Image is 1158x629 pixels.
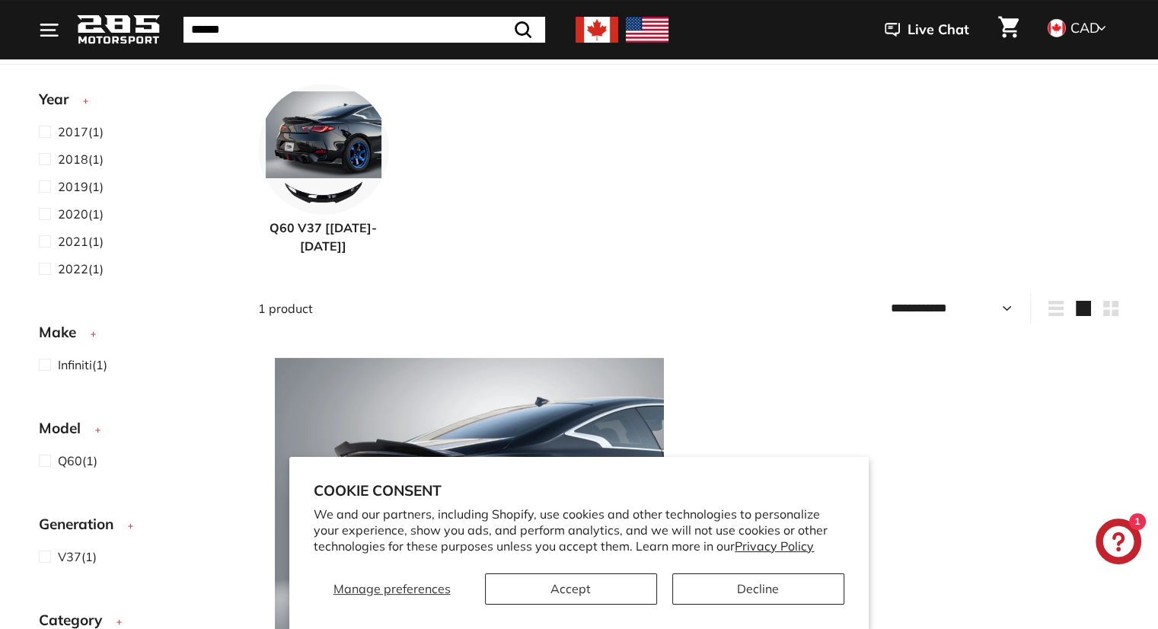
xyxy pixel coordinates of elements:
[258,84,389,255] a: Q60 V37 [[DATE]-[DATE]]
[314,481,844,500] h2: Cookie consent
[314,506,844,554] p: We and our partners, including Shopify, use cookies and other technologies to personalize your ex...
[58,206,88,222] span: 2020
[58,260,104,278] span: (1)
[58,357,92,372] span: Infiniti
[58,123,104,141] span: (1)
[58,150,104,168] span: (1)
[39,417,92,439] span: Model
[58,152,88,167] span: 2018
[58,179,88,194] span: 2019
[485,573,657,605] button: Accept
[183,17,545,43] input: Search
[258,219,389,255] span: Q60 V37 [[DATE]-[DATE]]
[1091,519,1146,568] inbox-online-store-chat: Shopify online store chat
[58,234,88,249] span: 2021
[39,317,234,355] button: Make
[58,453,82,468] span: Q60
[314,573,470,605] button: Manage preferences
[865,11,989,49] button: Live Chat
[1070,19,1099,37] span: CAD
[39,84,234,122] button: Year
[908,20,969,40] span: Live Chat
[58,549,81,564] span: V37
[39,509,234,547] button: Generation
[58,177,104,196] span: (1)
[39,321,88,343] span: Make
[58,452,97,470] span: (1)
[39,513,125,535] span: Generation
[77,12,161,48] img: Logo_285_Motorsport_areodynamics_components
[989,4,1028,56] a: Cart
[39,413,234,451] button: Model
[39,88,80,110] span: Year
[58,261,88,276] span: 2022
[58,232,104,251] span: (1)
[58,124,88,139] span: 2017
[58,548,97,566] span: (1)
[735,538,814,554] a: Privacy Policy
[58,356,107,374] span: (1)
[672,573,844,605] button: Decline
[58,205,104,223] span: (1)
[258,299,689,318] div: 1 product
[333,581,451,596] span: Manage preferences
